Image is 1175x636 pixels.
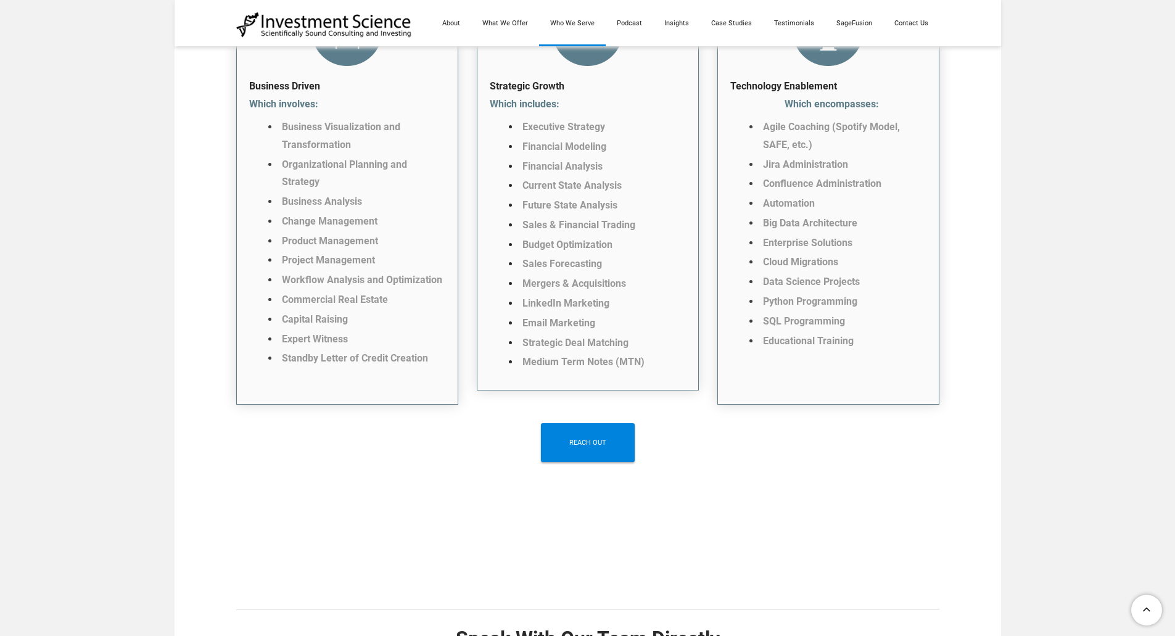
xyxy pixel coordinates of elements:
li: ​ [760,293,926,311]
li: ​ [519,334,686,352]
a: Automation [763,197,815,209]
a: Agile Coaching (Spotify Model, SAFE, etc.) [763,121,900,151]
a: Business Visualization and Transformation [282,121,400,151]
span: reach out [569,423,606,462]
a: Medium Term Notes (MTN) [522,356,645,368]
a: Strategic Deal Matching [522,337,629,349]
a: Enterprise Solutions [763,237,852,249]
strong: Business Driven [249,80,320,92]
a: Current State Analysis [522,180,622,191]
a: Change Management [282,215,377,227]
a: Sales Forecasting [522,258,602,270]
a: Jira Administration [763,159,848,170]
font: Which involves: [249,98,318,110]
a: Educational Training [763,335,854,347]
a: Data Science Projects [763,276,860,287]
a: Capital Raising [282,313,348,325]
a: Commercial Real Estate [282,294,388,305]
li: ​ [519,275,686,293]
font: ​​ [249,80,320,92]
a: Budget Optimization [522,239,612,250]
li: ​ [760,313,926,331]
a: Confluence Administration [763,178,881,189]
a: Email Marketing [522,317,595,329]
a: SQL Programming [763,315,845,327]
a: Python Programming [763,295,857,307]
a: Financial Modeling [522,141,606,152]
a: Financial Analysis [522,160,603,172]
a: Executive Strategy [522,121,605,133]
a: reach out [541,423,635,462]
strong: Strategic Growth [490,80,564,92]
strong: Technology Enablement [730,80,837,92]
a: Product Management [282,235,378,247]
a: Cloud Migrations [763,256,838,268]
font: Which includes: [490,98,559,110]
font: : [876,98,879,110]
a: Project Management [282,254,375,266]
a: Future State Analysis [522,199,617,211]
li: ​ ​ ​ [519,353,686,371]
a: LinkedIn Marketing [522,297,609,309]
img: Investment Science | NYC Consulting Services [236,11,412,38]
a: Sales & Financial Trading [522,219,635,231]
a: Business Analysis [282,196,362,207]
a: To Top [1126,590,1169,630]
a: Standby Letter of Credit Creation [282,352,428,364]
a: Organizational Planning and Strategy [282,159,407,188]
strong: Which encompasses [785,98,876,110]
a: Big Data Architecture [763,217,857,229]
a: Workflow Analysis and Optimization [282,274,442,286]
a: Mergers & Acquisitions [522,278,626,289]
a: Expert Witness [282,333,348,345]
